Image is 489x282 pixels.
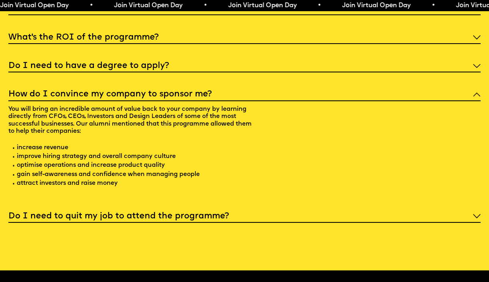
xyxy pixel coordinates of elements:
[12,172,16,179] span: ·
[202,2,206,9] span: •
[8,90,212,98] h5: How do I convince my company to sponsor me?
[88,2,92,9] span: •
[8,212,229,220] h5: Do I need to quit my job to attend the programme?
[12,145,16,152] span: ·
[8,101,253,194] p: You will bring an incredible amount of value back to your company by learning directly from CFOs,...
[8,34,159,42] h5: What’s the ROI of the programme?
[316,2,320,9] span: •
[12,163,16,170] span: ·
[8,62,169,70] h5: Do I need to have a degree to apply?
[430,2,434,9] span: •
[12,154,16,161] span: ·
[12,181,16,188] span: ·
